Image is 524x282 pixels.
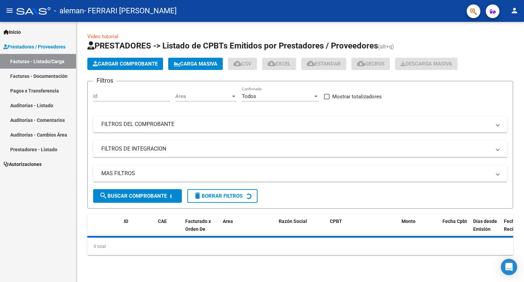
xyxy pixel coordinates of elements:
a: Video tutorial [87,33,118,40]
span: EXCEL [267,61,291,67]
span: - FERRARI [PERSON_NAME] [84,3,177,18]
datatable-header-cell: ID [121,214,155,244]
datatable-header-cell: CAE [155,214,183,244]
span: Razón Social [279,218,307,224]
datatable-header-cell: Razón Social [276,214,327,244]
span: CSV [233,61,251,67]
span: PRESTADORES -> Listado de CPBTs Emitidos por Prestadores / Proveedores [87,41,378,51]
button: CSV [228,58,257,70]
datatable-header-cell: Días desde Emisión [470,214,501,244]
span: Prestadores / Proveedores [3,43,65,51]
span: Gecros [357,61,384,67]
mat-icon: delete [193,192,202,200]
mat-panel-title: FILTROS DE INTEGRACION [101,145,491,153]
span: ID [124,218,128,224]
button: Buscar Comprobante [93,189,182,203]
div: 0 total [87,238,513,255]
mat-icon: cloud_download [267,59,276,68]
span: - aleman [54,3,84,18]
span: CAE [158,218,167,224]
mat-icon: menu [5,6,14,15]
datatable-header-cell: Fecha Cpbt [440,214,470,244]
datatable-header-cell: CPBT [327,214,399,244]
button: Carga Masiva [168,58,223,70]
button: Estandar [301,58,346,70]
span: Area [223,218,233,224]
mat-panel-title: FILTROS DEL COMPROBANTE [101,121,491,128]
mat-expansion-panel-header: MAS FILTROS [93,165,507,182]
button: Descarga Masiva [395,58,457,70]
span: Area [175,93,231,99]
mat-panel-title: MAS FILTROS [101,170,491,177]
datatable-header-cell: Area [220,214,266,244]
div: Open Intercom Messenger [501,259,517,275]
span: Carga Masiva [174,61,217,67]
span: Días desde Emisión [473,218,497,232]
span: Buscar Comprobante [99,193,167,199]
span: CPBT [330,218,342,224]
datatable-header-cell: Facturado x Orden De [183,214,220,244]
button: Borrar Filtros [187,189,258,203]
span: Facturado x Orden De [185,218,211,232]
mat-expansion-panel-header: FILTROS DE INTEGRACION [93,141,507,157]
span: Borrar Filtros [193,193,243,199]
button: Cargar Comprobante [87,58,163,70]
button: EXCEL [262,58,296,70]
span: Todos [242,93,256,99]
button: Gecros [351,58,390,70]
mat-expansion-panel-header: FILTROS DEL COMPROBANTE [93,116,507,132]
app-download-masive: Descarga masiva de comprobantes (adjuntos) [395,58,457,70]
mat-icon: search [99,192,107,200]
mat-icon: cloud_download [357,59,365,68]
span: Fecha Cpbt [442,218,467,224]
span: Inicio [3,28,21,36]
span: Monto [402,218,416,224]
span: Autorizaciones [3,160,42,168]
h3: Filtros [93,76,117,85]
span: Descarga Masiva [401,61,452,67]
span: Fecha Recibido [504,218,523,232]
span: Mostrar totalizadores [332,93,382,101]
mat-icon: person [510,6,519,15]
datatable-header-cell: Monto [399,214,440,244]
mat-icon: cloud_download [307,59,315,68]
span: Cargar Comprobante [93,61,158,67]
span: (alt+q) [378,43,394,50]
span: Estandar [307,61,341,67]
mat-icon: cloud_download [233,59,242,68]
